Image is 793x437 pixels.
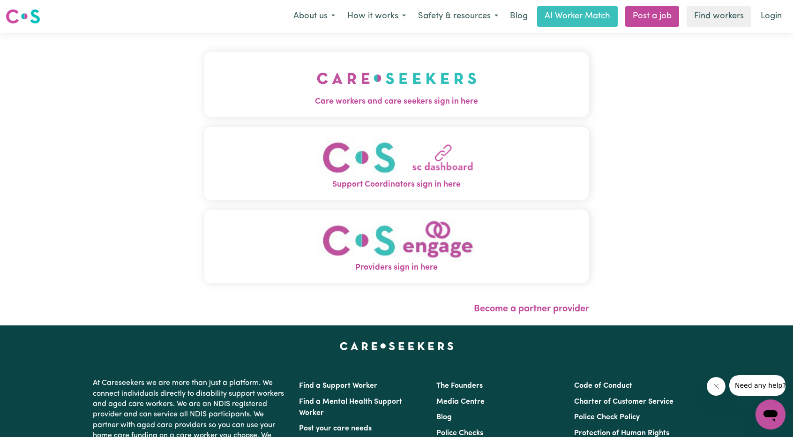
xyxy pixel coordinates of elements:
[574,414,640,421] a: Police Check Policy
[436,429,483,437] a: Police Checks
[6,7,57,14] span: Need any help?
[707,377,726,396] iframe: Close message
[204,262,589,274] span: Providers sign in here
[574,382,632,390] a: Code of Conduct
[474,304,589,314] a: Become a partner provider
[625,6,679,27] a: Post a job
[755,6,787,27] a: Login
[436,398,485,406] a: Media Centre
[204,52,589,117] button: Care workers and care seekers sign in here
[204,210,589,283] button: Providers sign in here
[6,6,40,27] a: Careseekers logo
[729,375,786,396] iframe: Message from company
[412,7,504,26] button: Safety & resources
[204,179,589,191] span: Support Coordinators sign in here
[287,7,341,26] button: About us
[504,6,533,27] a: Blog
[537,6,618,27] a: AI Worker Match
[436,414,452,421] a: Blog
[204,96,589,108] span: Care workers and care seekers sign in here
[340,342,454,350] a: Careseekers home page
[341,7,412,26] button: How it works
[687,6,751,27] a: Find workers
[299,398,402,417] a: Find a Mental Health Support Worker
[299,425,372,432] a: Post your care needs
[756,399,786,429] iframe: Button to launch messaging window
[574,398,673,406] a: Charter of Customer Service
[436,382,483,390] a: The Founders
[574,429,669,437] a: Protection of Human Rights
[6,8,40,25] img: Careseekers logo
[299,382,377,390] a: Find a Support Worker
[204,127,589,200] button: Support Coordinators sign in here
